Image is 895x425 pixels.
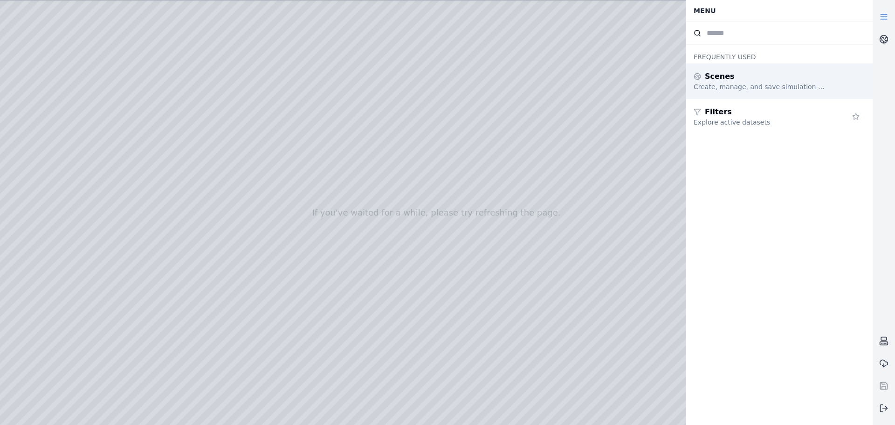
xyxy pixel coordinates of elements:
div: Frequently Used [686,45,873,63]
span: Scenes [705,71,735,82]
div: Menu [688,2,871,20]
div: Create, manage, and save simulation scenes [694,82,828,91]
div: Explore active datasets [694,118,828,127]
span: Filters [705,106,732,118]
